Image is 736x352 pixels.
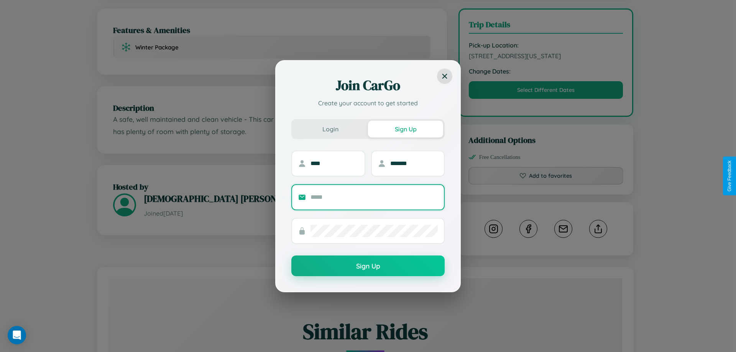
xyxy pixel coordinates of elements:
[291,98,445,108] p: Create your account to get started
[8,326,26,344] div: Open Intercom Messenger
[293,121,368,138] button: Login
[291,255,445,276] button: Sign Up
[727,160,732,192] div: Give Feedback
[368,121,443,138] button: Sign Up
[291,76,445,95] h2: Join CarGo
